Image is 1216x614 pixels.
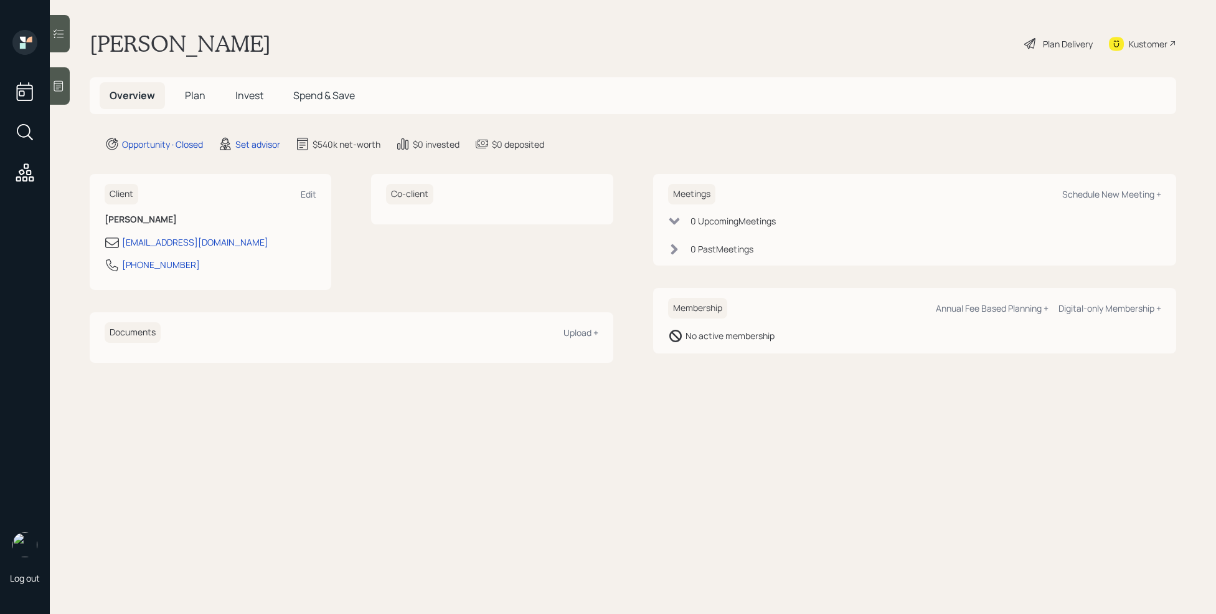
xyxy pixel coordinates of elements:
[90,30,271,57] h1: [PERSON_NAME]
[12,532,37,557] img: retirable_logo.png
[1058,302,1161,314] div: Digital-only Membership +
[936,302,1049,314] div: Annual Fee Based Planning +
[122,258,200,271] div: [PHONE_NUMBER]
[1043,37,1093,50] div: Plan Delivery
[686,329,775,342] div: No active membership
[1129,37,1167,50] div: Kustomer
[413,138,460,151] div: $0 invested
[105,184,138,204] h6: Client
[301,188,316,200] div: Edit
[105,322,161,343] h6: Documents
[10,572,40,584] div: Log out
[110,89,155,102] span: Overview
[492,138,544,151] div: $0 deposited
[235,138,280,151] div: Set advisor
[313,138,380,151] div: $540k net-worth
[668,184,715,204] h6: Meetings
[563,327,598,338] div: Upload +
[122,138,203,151] div: Opportunity · Closed
[690,242,753,256] div: 0 Past Meeting s
[122,236,268,249] div: [EMAIL_ADDRESS][DOMAIN_NAME]
[668,298,727,319] h6: Membership
[386,184,433,204] h6: Co-client
[105,214,316,225] h6: [PERSON_NAME]
[690,214,776,228] div: 0 Upcoming Meeting s
[1062,188,1161,200] div: Schedule New Meeting +
[235,89,263,102] span: Invest
[293,89,355,102] span: Spend & Save
[185,89,205,102] span: Plan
